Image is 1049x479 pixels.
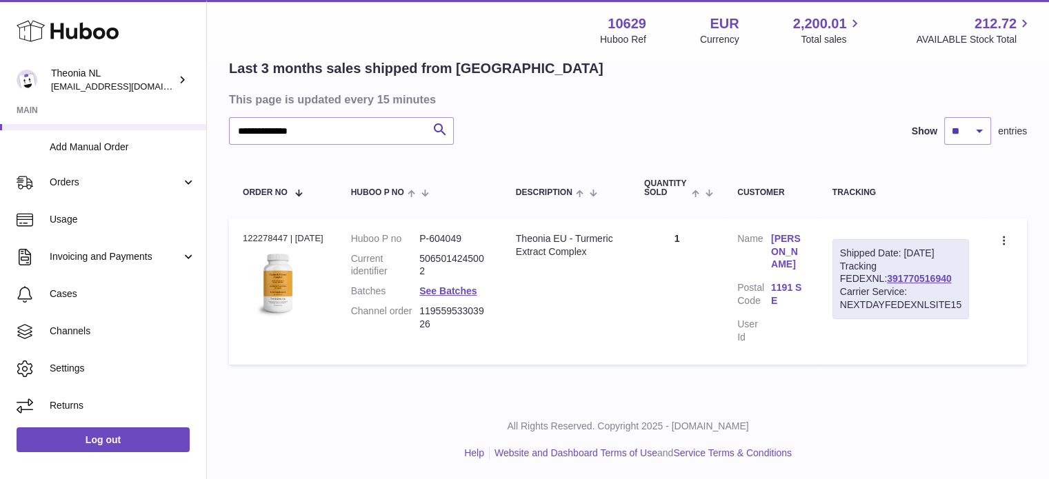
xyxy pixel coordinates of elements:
[832,188,969,197] div: Tracking
[50,213,196,226] span: Usage
[351,305,420,331] dt: Channel order
[700,33,739,46] div: Currency
[51,67,175,93] div: Theonia NL
[644,179,688,197] span: Quantity Sold
[419,252,488,278] dd: 5065014245002
[17,70,37,90] img: info@wholesomegoods.eu
[840,247,961,260] div: Shipped Date: [DATE]
[351,252,420,278] dt: Current identifier
[793,14,847,33] span: 2,200.01
[464,447,484,458] a: Help
[50,362,196,375] span: Settings
[793,14,863,46] a: 2,200.01 Total sales
[710,14,739,33] strong: EUR
[419,232,488,245] dd: P-604049
[998,125,1027,138] span: entries
[737,281,771,311] dt: Postal Code
[50,176,181,189] span: Orders
[50,250,181,263] span: Invoicing and Payments
[516,188,572,197] span: Description
[737,188,805,197] div: Customer
[229,59,603,78] h2: Last 3 months sales shipped from [GEOGRAPHIC_DATA]
[51,81,203,92] span: [EMAIL_ADDRESS][DOMAIN_NAME]
[600,33,646,46] div: Huboo Ref
[243,188,288,197] span: Order No
[494,447,657,458] a: Website and Dashboard Terms of Use
[975,14,1017,33] span: 212.72
[351,285,420,298] dt: Batches
[916,33,1032,46] span: AVAILABLE Stock Total
[608,14,646,33] strong: 10629
[419,305,488,331] dd: 11955953303926
[243,249,312,318] img: 106291725893031.jpg
[218,420,1038,433] p: All Rights Reserved. Copyright 2025 - [DOMAIN_NAME]
[351,232,420,245] dt: Huboo P no
[630,218,723,365] td: 1
[912,125,937,138] label: Show
[916,14,1032,46] a: 212.72 AVAILABLE Stock Total
[737,232,771,275] dt: Name
[229,92,1023,107] h3: This page is updated every 15 minutes
[771,232,805,272] a: [PERSON_NAME]
[840,285,961,312] div: Carrier Service: NEXTDAYFEDEXNLSITE15
[17,427,190,452] a: Log out
[887,273,951,284] a: 391770516940
[243,232,323,245] div: 122278447 | [DATE]
[490,447,792,460] li: and
[50,141,196,154] span: Add Manual Order
[50,287,196,300] span: Cases
[50,399,196,412] span: Returns
[50,325,196,338] span: Channels
[801,33,862,46] span: Total sales
[419,285,477,296] a: See Batches
[351,188,404,197] span: Huboo P no
[832,239,969,319] div: Tracking FEDEXNL:
[737,318,771,344] dt: User Id
[673,447,792,458] a: Service Terms & Conditions
[771,281,805,307] a: 1191 SE
[516,232,617,258] div: Theonia EU - Turmeric Extract Complex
